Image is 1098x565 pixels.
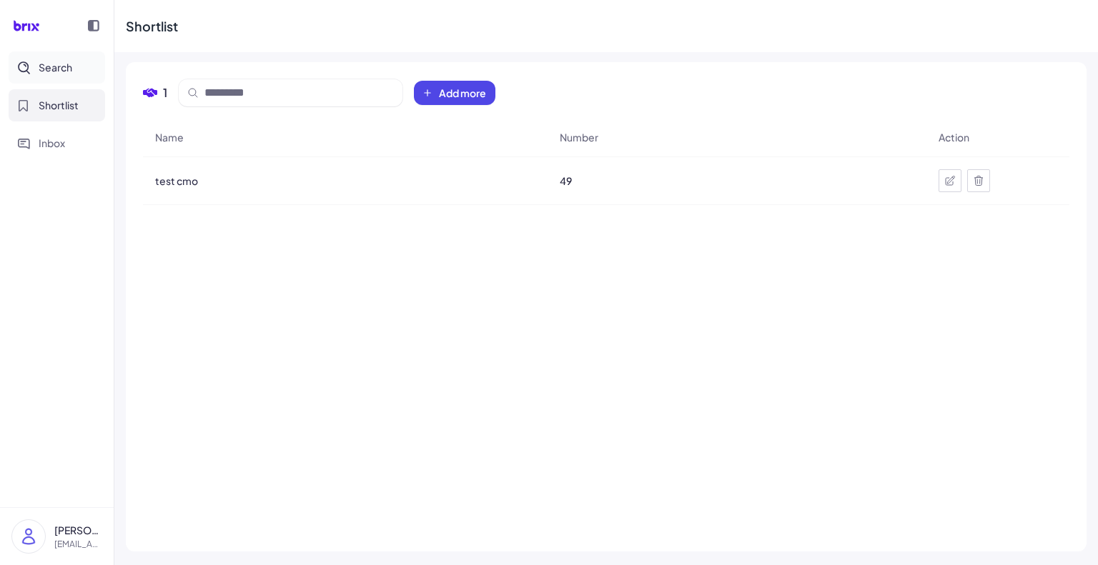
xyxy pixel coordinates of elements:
span: Inbox [39,136,65,151]
span: 1 [163,84,167,101]
span: Shortlist [39,98,79,113]
img: user_logo.png [12,520,45,553]
button: Shortlist [9,89,105,121]
span: Action [939,130,969,144]
span: Search [39,60,72,75]
button: Add more [414,81,495,105]
p: [EMAIL_ADDRESS][DOMAIN_NAME] [54,538,102,551]
p: [PERSON_NAME] ([PERSON_NAME]) [54,523,102,538]
span: 49 [560,174,572,188]
span: Name [155,130,184,144]
span: Number [560,130,598,144]
button: Search [9,51,105,84]
span: Add more [439,86,486,100]
div: Shortlist [126,16,178,36]
span: test cmo [155,174,198,188]
button: Inbox [9,127,105,159]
